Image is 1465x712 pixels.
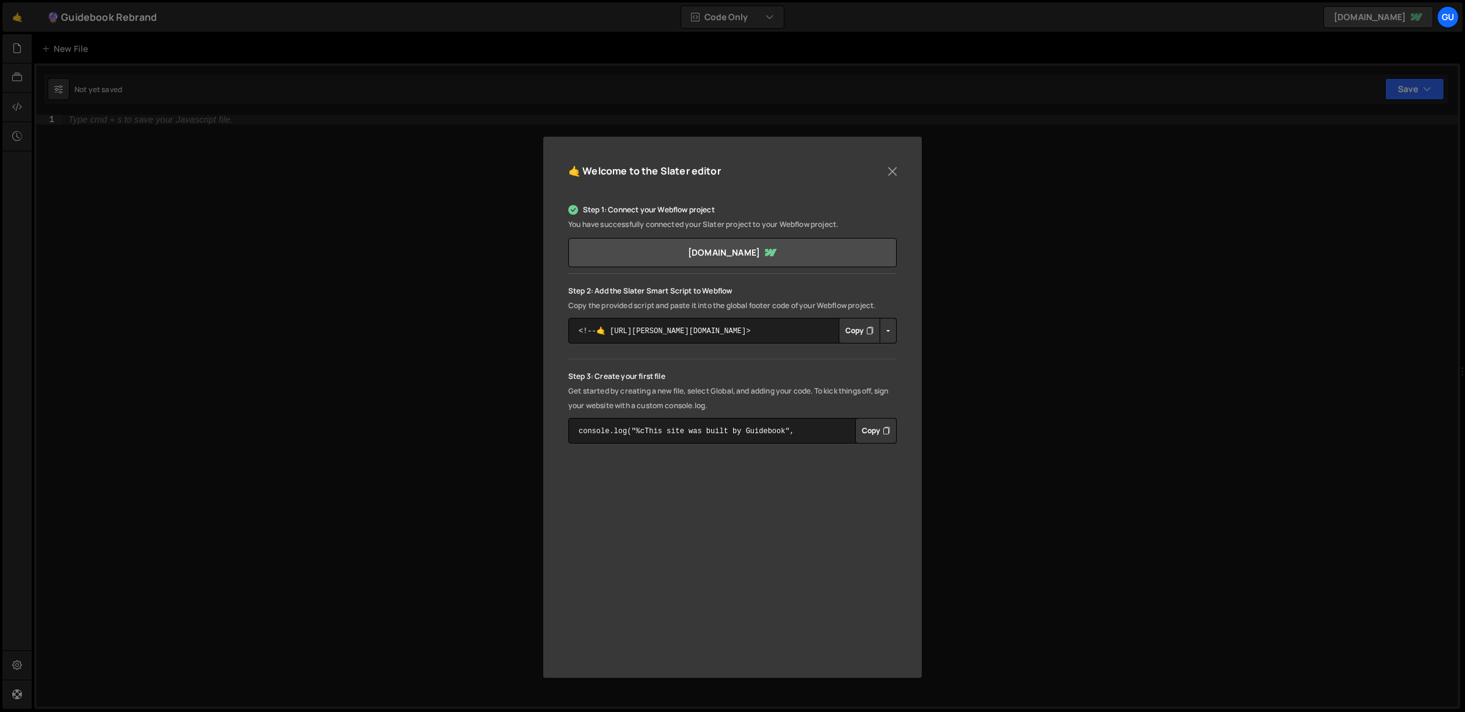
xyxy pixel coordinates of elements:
textarea: console.log("%cThis site was built by Guidebook", "background:blue;color:#fff;padding: 8px;"); [568,418,897,444]
p: Get started by creating a new file, select Global, and adding your code. To kick things off, sign... [568,384,897,413]
div: Button group with nested dropdown [855,418,897,444]
iframe: YouTube video player [568,471,897,656]
p: Copy the provided script and paste it into the global footer code of your Webflow project. [568,298,897,313]
a: [DOMAIN_NAME] [568,238,897,267]
button: Copy [855,418,897,444]
button: Close [883,162,902,181]
p: Step 2: Add the Slater Smart Script to Webflow [568,284,897,298]
textarea: <!--🤙 [URL][PERSON_NAME][DOMAIN_NAME]> <script>document.addEventListener("DOMContentLoaded", func... [568,318,897,343]
p: Step 1: Connect your Webflow project [568,203,897,217]
button: Copy [839,318,880,343]
a: Gu [1437,6,1459,28]
div: Button group with nested dropdown [839,318,897,343]
h5: 🤙 Welcome to the Slater editor [568,162,721,181]
p: Step 3: Create your first file [568,369,897,384]
p: You have successfully connected your Slater project to your Webflow project. [568,217,897,232]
